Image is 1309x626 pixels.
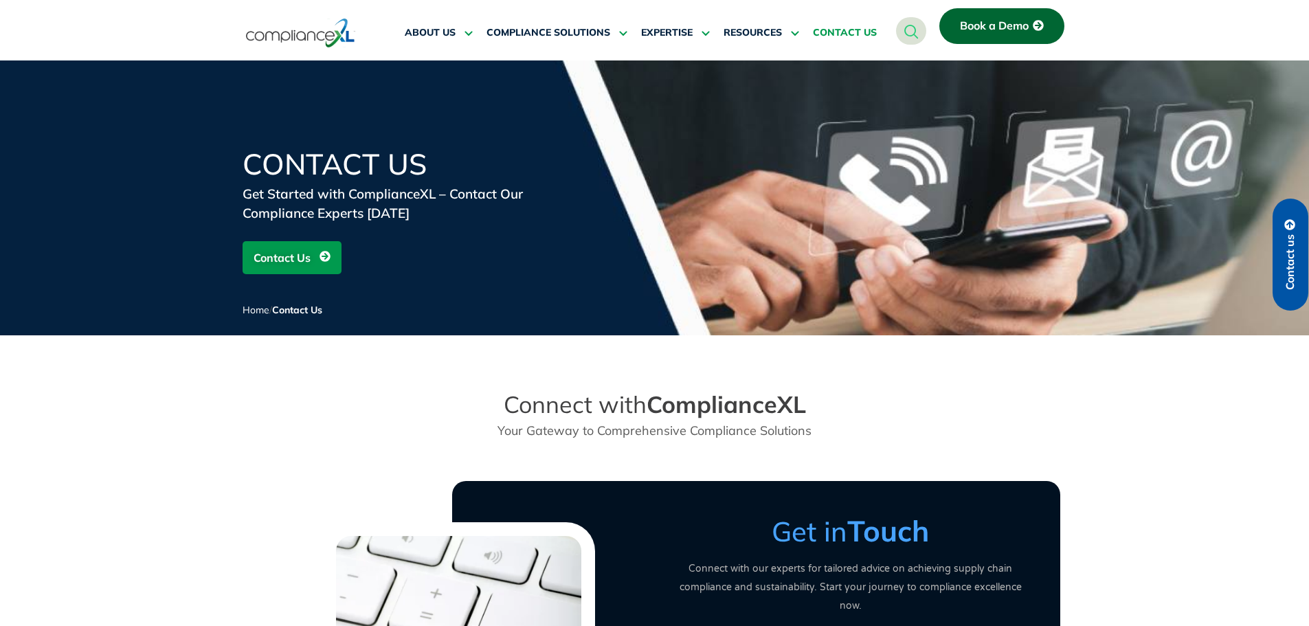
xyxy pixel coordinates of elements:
span: ABOUT US [405,27,456,39]
a: CONTACT US [813,16,877,49]
p: Connect with our experts for tailored advice on achieving supply chain compliance and sustainabil... [669,559,1033,615]
img: logo-one.svg [246,17,355,49]
strong: ComplianceXL [647,390,806,419]
span: EXPERTISE [641,27,693,39]
a: RESOURCES [724,16,799,49]
h1: Contact Us [243,150,572,179]
a: Contact us [1273,199,1308,311]
span: Contact Us [254,245,311,271]
p: Your Gateway to Comprehensive Compliance Solutions [453,421,857,440]
a: ABOUT US [405,16,473,49]
span: CONTACT US [813,27,877,39]
span: Contact Us [272,304,322,316]
h3: Get in [669,514,1033,548]
a: Book a Demo [939,8,1064,44]
span: / [243,304,322,316]
span: COMPLIANCE SOLUTIONS [486,27,610,39]
a: EXPERTISE [641,16,710,49]
span: RESOURCES [724,27,782,39]
a: COMPLIANCE SOLUTIONS [486,16,627,49]
span: Contact us [1284,234,1297,290]
div: Get Started with ComplianceXL – Contact Our Compliance Experts [DATE] [243,184,572,223]
a: Home [243,304,269,316]
a: Contact Us [243,241,342,274]
a: navsearch-button [896,17,926,45]
span: Book a Demo [960,20,1029,32]
h2: Connect with [453,390,857,419]
strong: Touch [847,513,929,549]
